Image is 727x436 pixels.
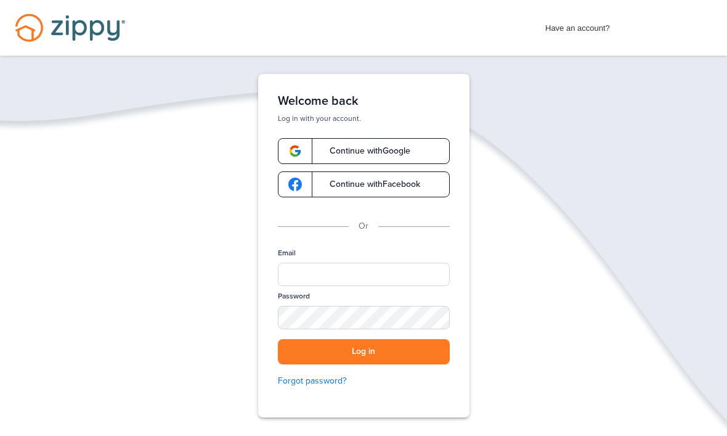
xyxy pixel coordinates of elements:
input: Email [278,263,450,286]
span: Have an account? [545,15,610,35]
label: Password [278,291,310,302]
img: google-logo [288,178,302,191]
a: google-logoContinue withGoogle [278,138,450,164]
a: google-logoContinue withFacebook [278,171,450,197]
a: Forgot password? [278,374,450,388]
input: Password [278,306,450,329]
p: Or [359,220,368,233]
span: Continue with Facebook [317,180,420,189]
img: google-logo [288,144,302,158]
label: Email [278,248,296,258]
button: Log in [278,339,450,364]
p: Log in with your account. [278,113,450,123]
h1: Welcome back [278,94,450,109]
span: Continue with Google [317,147,410,155]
